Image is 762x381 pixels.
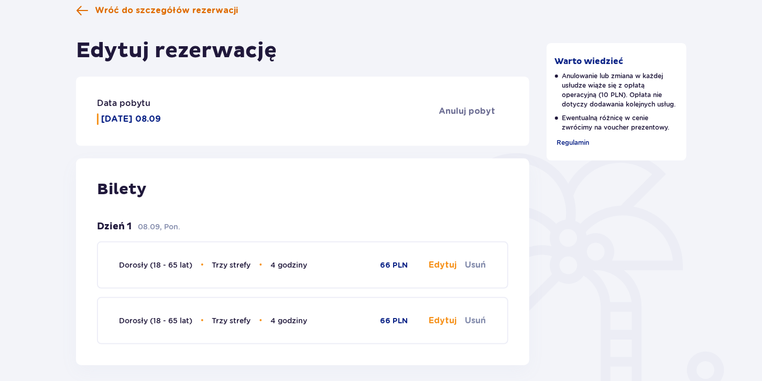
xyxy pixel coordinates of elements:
[119,316,192,325] span: Dorosły (18 - 65 lat)
[259,315,263,326] span: •
[259,260,263,270] span: •
[439,105,496,117] span: Anuluj pobyt
[429,315,457,326] button: Edytuj
[212,261,251,269] span: Trzy strefy
[76,4,238,17] a: Wróć do szczegółów rezerwacji
[270,261,307,269] span: 4 godziny
[95,5,238,16] span: Wróć do szczegółów rezerwacji
[465,259,486,271] button: Usuń
[97,98,150,109] p: Data pobytu
[97,220,132,233] p: Dzień 1
[97,179,508,199] p: Bilety
[380,316,408,326] p: 66 PLN
[465,315,486,326] button: Usuń
[557,139,590,146] span: Regulamin
[101,113,161,125] p: [DATE] 08.09
[555,136,590,148] a: Regulamin
[270,316,307,325] span: 4 godziny
[119,261,192,269] span: Dorosły (18 - 65 lat)
[555,113,679,132] p: Ewentualną różnicę w cenie zwrócimy na voucher prezentowy.
[201,315,204,326] span: •
[439,105,508,117] a: Anuluj pobyt
[212,316,251,325] span: Trzy strefy
[138,221,180,232] p: 08.09, Pon.
[555,71,679,109] p: Anulowanie lub zmiana w każdej usłudze wiąże się z opłatą operacyjną (10 PLN). Opłata nie dotyczy...
[555,56,624,67] p: Warto wiedzieć
[429,259,457,271] button: Edytuj
[380,260,408,271] p: 66 PLN
[201,260,204,270] span: •
[76,38,277,64] h1: Edytuj rezerwację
